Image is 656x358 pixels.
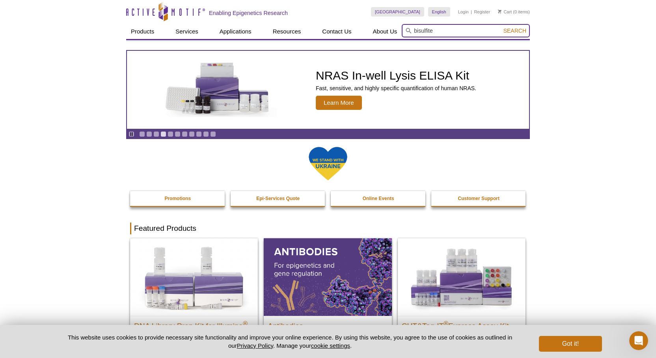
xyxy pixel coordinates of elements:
a: Contact Us [317,24,356,39]
a: [GEOGRAPHIC_DATA] [371,7,424,17]
a: Go to slide 3 [153,131,159,137]
h2: Enabling Epigenetics Research [209,9,288,17]
a: Resources [268,24,306,39]
input: Keyword, Cat. No. [402,24,530,37]
a: Go to slide 7 [182,131,188,137]
sup: ® [243,320,248,326]
a: Go to slide 11 [210,131,216,137]
img: DNA Library Prep Kit for Illumina [130,238,258,315]
a: Go to slide 2 [146,131,152,137]
a: Online Events [331,191,426,206]
a: All Antibodies Antibodies Application-tested antibodies for ChIP, CUT&Tag, and CUT&RUN. [264,238,391,358]
a: Epi-Services Quote [231,191,326,206]
span: Learn More [316,96,362,110]
h2: Featured Products [130,223,526,234]
img: All Antibodies [264,238,391,315]
a: Login [458,9,469,15]
button: cookie settings [311,342,350,349]
strong: Customer Support [458,196,499,201]
a: Register [474,9,490,15]
a: Go to slide 10 [203,131,209,137]
p: Fast, sensitive, and highly specific quantification of human NRAS. [316,85,476,92]
a: Customer Support [431,191,527,206]
a: NRAS In-well Lysis ELISA Kit NRAS In-well Lysis ELISA Kit Fast, sensitive, and highly specific qu... [127,51,529,129]
img: We Stand With Ukraine [308,146,348,181]
a: Go to slide 9 [196,131,202,137]
strong: Epi-Services Quote [256,196,300,201]
li: | [471,7,472,17]
img: NRAS In-well Lysis ELISA Kit [158,63,277,117]
a: Toggle autoplay [129,131,134,137]
a: English [428,7,450,17]
sup: ® [444,320,448,326]
button: Got it! [539,336,602,352]
a: Go to slide 1 [139,131,145,137]
img: CUT&Tag-IT® Express Assay Kit [398,238,526,315]
p: This website uses cookies to provide necessary site functionality and improve your online experie... [54,333,526,350]
button: Search [501,27,529,34]
img: Your Cart [498,9,501,13]
h2: DNA Library Prep Kit for Illumina [134,318,254,330]
a: Go to slide 8 [189,131,195,137]
h2: NRAS In-well Lysis ELISA Kit [316,70,476,82]
article: NRAS In-well Lysis ELISA Kit [127,51,529,129]
a: Go to slide 4 [160,131,166,137]
strong: Online Events [363,196,394,201]
a: About Us [368,24,402,39]
iframe: Intercom live chat [629,331,648,350]
a: Promotions [130,191,225,206]
span: Search [503,28,526,34]
a: Applications [215,24,256,39]
a: Cart [498,9,512,15]
a: Go to slide 5 [168,131,173,137]
a: CUT&Tag-IT® Express Assay Kit CUT&Tag-IT®Express Assay Kit Less variable and higher-throughput ge... [398,238,526,358]
h2: Antibodies [268,318,388,330]
a: Products [126,24,159,39]
h2: CUT&Tag-IT Express Assay Kit [402,318,522,330]
a: Services [171,24,203,39]
a: Privacy Policy [237,342,273,349]
strong: Promotions [164,196,191,201]
li: (0 items) [498,7,530,17]
a: Go to slide 6 [175,131,181,137]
